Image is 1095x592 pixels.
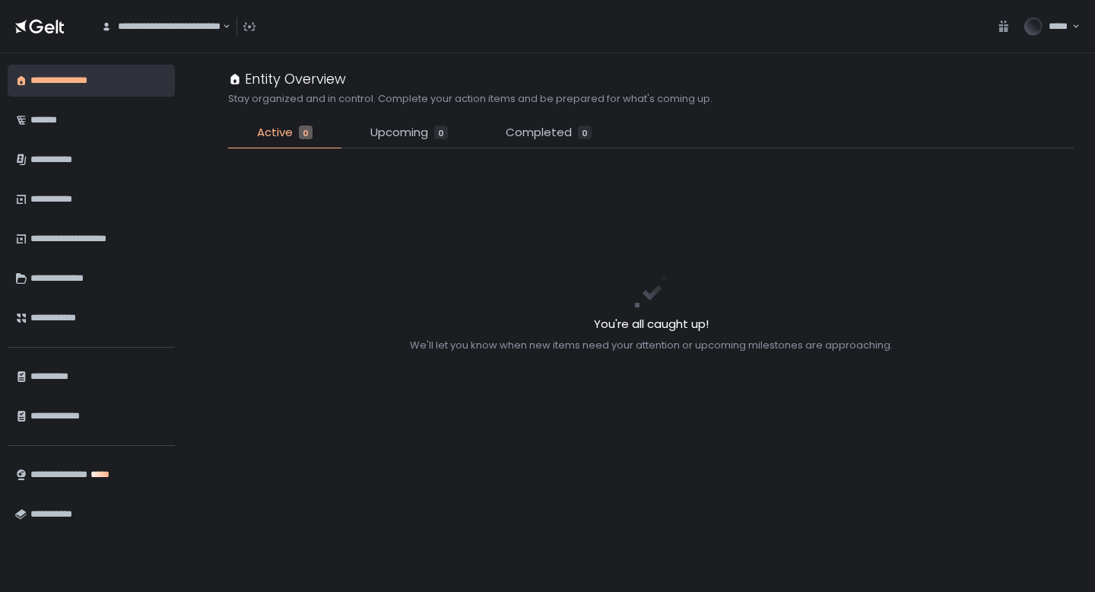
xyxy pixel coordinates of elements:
input: Search for option [221,19,221,34]
h2: Stay organized and in control. Complete your action items and be prepared for what's coming up. [228,92,713,106]
div: Entity Overview [228,68,346,89]
div: 0 [299,126,313,139]
div: 0 [434,126,448,139]
span: Upcoming [370,124,428,142]
div: We'll let you know when new items need your attention or upcoming milestones are approaching. [410,339,893,352]
div: 0 [578,126,592,139]
span: Active [257,124,293,142]
div: Search for option [91,11,230,43]
span: Completed [506,124,572,142]
h2: You're all caught up! [410,316,893,333]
